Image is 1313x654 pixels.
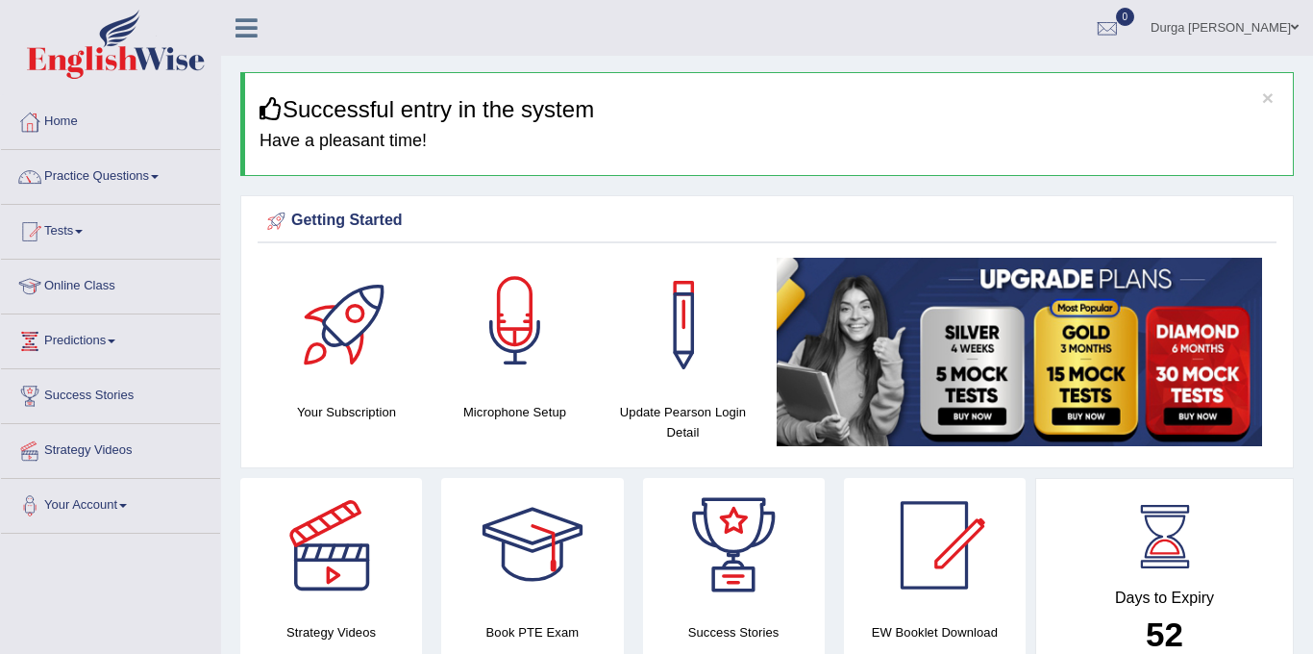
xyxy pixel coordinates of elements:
button: × [1262,88,1274,108]
h4: Have a pleasant time! [260,132,1278,151]
a: Tests [1,205,220,253]
h4: Update Pearson Login Detail [608,402,757,442]
h4: Strategy Videos [240,622,422,642]
span: 0 [1116,8,1135,26]
a: Online Class [1,260,220,308]
h4: Book PTE Exam [441,622,623,642]
h4: Microphone Setup [440,402,589,422]
a: Home [1,95,220,143]
a: Predictions [1,314,220,363]
b: 52 [1146,616,1183,653]
h4: Your Subscription [272,402,421,422]
a: Success Stories [1,369,220,417]
div: Getting Started [262,207,1272,236]
h4: EW Booklet Download [844,622,1026,642]
a: Practice Questions [1,150,220,198]
h4: Days to Expiry [1057,590,1272,607]
h4: Success Stories [643,622,825,642]
img: small5.jpg [777,258,1262,445]
a: Your Account [1,479,220,527]
h3: Successful entry in the system [260,97,1278,122]
a: Strategy Videos [1,424,220,472]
